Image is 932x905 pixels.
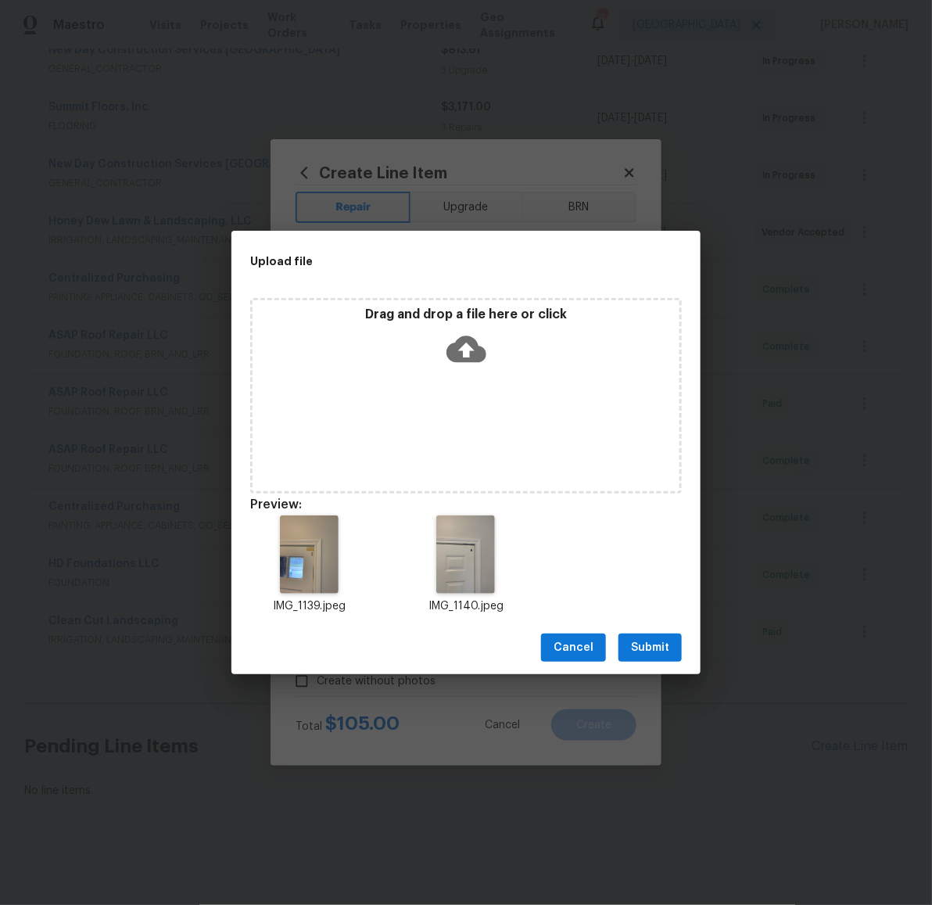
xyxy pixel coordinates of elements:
button: Submit [618,634,682,663]
button: Cancel [541,634,606,663]
p: IMG_1139.jpeg [250,598,369,615]
span: Cancel [554,638,593,658]
img: 9k= [436,515,495,594]
p: Drag and drop a file here or click [253,307,679,323]
h2: Upload file [250,253,611,270]
img: Z [280,515,339,594]
span: Submit [631,638,669,658]
p: IMG_1140.jpeg [407,598,525,615]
